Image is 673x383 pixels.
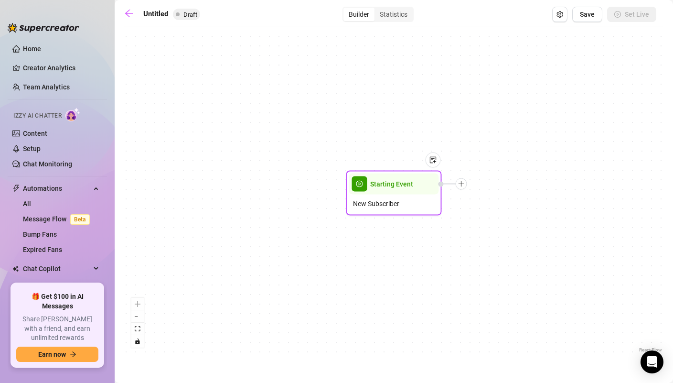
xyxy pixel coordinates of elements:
button: fit view [131,323,144,335]
img: Sticky Note [429,156,437,164]
span: Draft [183,11,197,18]
span: Izzy AI Chatter [13,111,62,120]
button: toggle interactivity [131,335,144,348]
a: Home [23,45,41,53]
div: React Flow controls [131,298,144,348]
a: Expired Fans [23,246,62,253]
button: zoom out [131,310,144,323]
span: play-circle [352,176,367,192]
span: New Subscriber [353,198,399,209]
span: Starting Event [370,179,413,189]
button: Set Live [607,7,656,22]
div: Open Intercom Messenger [641,350,663,373]
span: arrow-left [124,9,134,18]
a: arrow-left [124,9,139,20]
a: Setup [23,145,41,153]
span: Beta [70,214,90,225]
div: segmented control [342,7,414,22]
div: Builder [343,8,374,21]
img: AI Chatter [65,108,80,121]
a: Message FlowBeta [23,215,94,223]
span: Share [PERSON_NAME] with a friend, and earn unlimited rewards [16,315,98,343]
a: Content [23,130,47,137]
a: Chat Monitoring [23,160,72,168]
span: setting [556,11,563,18]
a: Bump Fans [23,230,57,238]
div: Statistics [374,8,413,21]
span: thunderbolt [12,185,20,192]
a: All [23,200,31,208]
span: plus [458,181,465,187]
span: Automations [23,181,91,196]
button: Open Exit Rules [552,7,567,22]
span: arrow-right [70,351,76,358]
a: Team Analytics [23,83,70,91]
div: Sticky Noteplay-circleStarting EventNew Subscriber [346,171,442,216]
span: Earn now [38,350,66,358]
a: React Flow attribution [639,347,662,352]
button: Save Flow [572,7,602,22]
img: Chat Copilot [12,265,19,272]
a: Creator Analytics [23,60,99,76]
span: 🎁 Get $100 in AI Messages [16,292,98,311]
span: Save [580,11,595,18]
strong: Untitled [143,10,168,18]
span: Chat Copilot [23,261,91,276]
button: Earn nowarrow-right [16,347,98,362]
img: logo-BBDzfeDw.svg [8,23,79,33]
